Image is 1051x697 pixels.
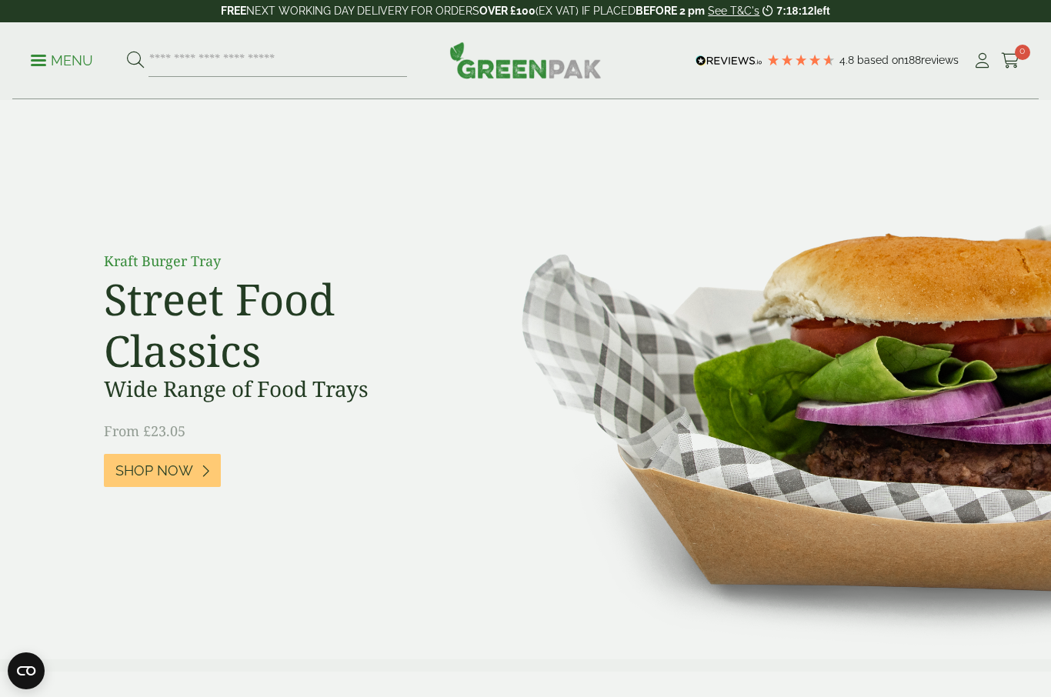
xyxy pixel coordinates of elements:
[696,55,762,66] img: REVIEWS.io
[839,54,857,66] span: 4.8
[708,5,759,17] a: See T&C's
[904,54,921,66] span: 188
[221,5,246,17] strong: FREE
[104,376,450,402] h3: Wide Range of Food Trays
[1001,53,1020,68] i: Cart
[857,54,904,66] span: Based on
[479,5,536,17] strong: OVER £100
[473,100,1051,659] img: Street Food Classics
[104,422,185,440] span: From £23.05
[104,454,221,487] a: Shop Now
[776,5,813,17] span: 7:18:12
[921,54,959,66] span: reviews
[104,251,450,272] p: Kraft Burger Tray
[1015,45,1030,60] span: 0
[449,42,602,78] img: GreenPak Supplies
[31,52,93,67] a: Menu
[973,53,992,68] i: My Account
[115,462,193,479] span: Shop Now
[766,53,836,67] div: 4.79 Stars
[1001,49,1020,72] a: 0
[636,5,705,17] strong: BEFORE 2 pm
[814,5,830,17] span: left
[104,273,450,376] h2: Street Food Classics
[31,52,93,70] p: Menu
[8,652,45,689] button: Open CMP widget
